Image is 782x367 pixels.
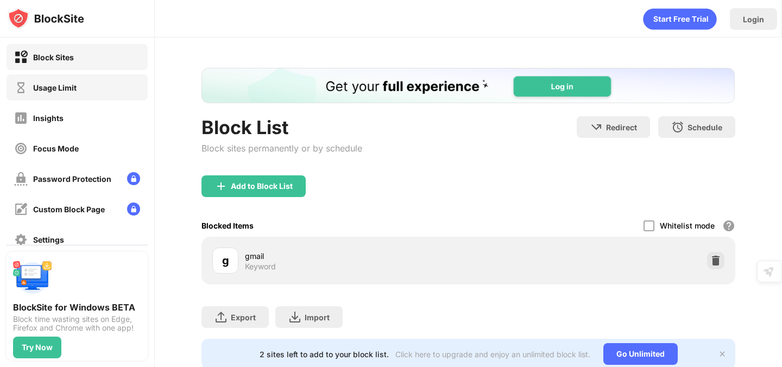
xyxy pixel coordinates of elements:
[718,350,727,358] img: x-button.svg
[14,81,28,94] img: time-usage-off.svg
[22,343,53,352] div: Try Now
[201,221,254,230] div: Blocked Items
[33,205,105,214] div: Custom Block Page
[688,123,722,132] div: Schedule
[222,252,229,269] div: g
[231,313,256,322] div: Export
[305,313,330,322] div: Import
[14,111,28,125] img: insights-off.svg
[33,235,64,244] div: Settings
[8,8,84,29] img: logo-blocksite.svg
[14,50,28,64] img: block-on.svg
[603,343,678,365] div: Go Unlimited
[14,203,28,216] img: customize-block-page-off.svg
[127,172,140,185] img: lock-menu.svg
[33,144,79,153] div: Focus Mode
[201,68,735,103] iframe: Banner
[33,83,77,92] div: Usage Limit
[13,315,141,332] div: Block time wasting sites on Edge, Firefox and Chrome with one app!
[643,8,717,30] div: animation
[245,262,276,271] div: Keyword
[14,142,28,155] img: focus-off.svg
[260,350,389,359] div: 2 sites left to add to your block list.
[395,350,590,359] div: Click here to upgrade and enjoy an unlimited block list.
[201,143,362,154] div: Block sites permanently or by schedule
[33,113,64,123] div: Insights
[743,15,764,24] div: Login
[14,172,28,186] img: password-protection-off.svg
[13,258,52,298] img: push-desktop.svg
[606,123,637,132] div: Redirect
[33,53,74,62] div: Block Sites
[13,302,141,313] div: BlockSite for Windows BETA
[201,116,362,138] div: Block List
[245,250,468,262] div: gmail
[14,233,28,246] img: settings-off.svg
[660,221,715,230] div: Whitelist mode
[127,203,140,216] img: lock-menu.svg
[231,182,293,191] div: Add to Block List
[33,174,111,184] div: Password Protection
